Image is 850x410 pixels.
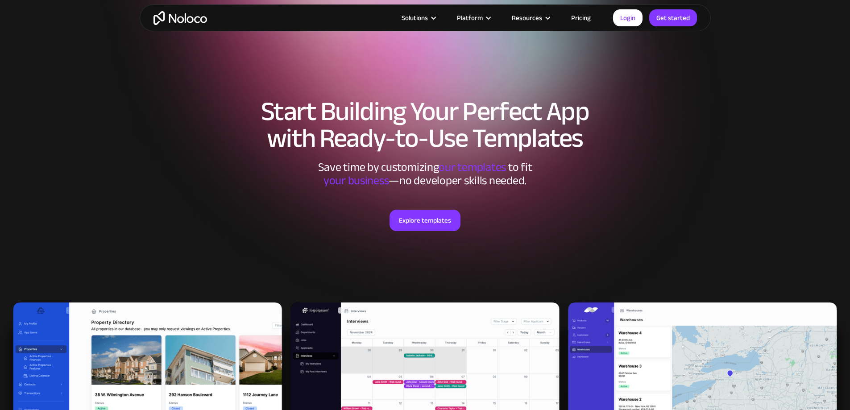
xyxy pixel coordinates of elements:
[501,12,560,24] div: Resources
[446,12,501,24] div: Platform
[390,12,446,24] div: Solutions
[149,98,702,152] h1: Start Building Your Perfect App with Ready-to-Use Templates
[390,210,460,231] a: Explore templates
[560,12,602,24] a: Pricing
[153,11,207,25] a: home
[439,156,506,178] span: our templates
[512,12,542,24] div: Resources
[457,12,483,24] div: Platform
[291,161,559,187] div: Save time by customizing to fit ‍ —no developer skills needed.
[323,170,389,191] span: your business
[402,12,428,24] div: Solutions
[613,9,643,26] a: Login
[649,9,697,26] a: Get started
